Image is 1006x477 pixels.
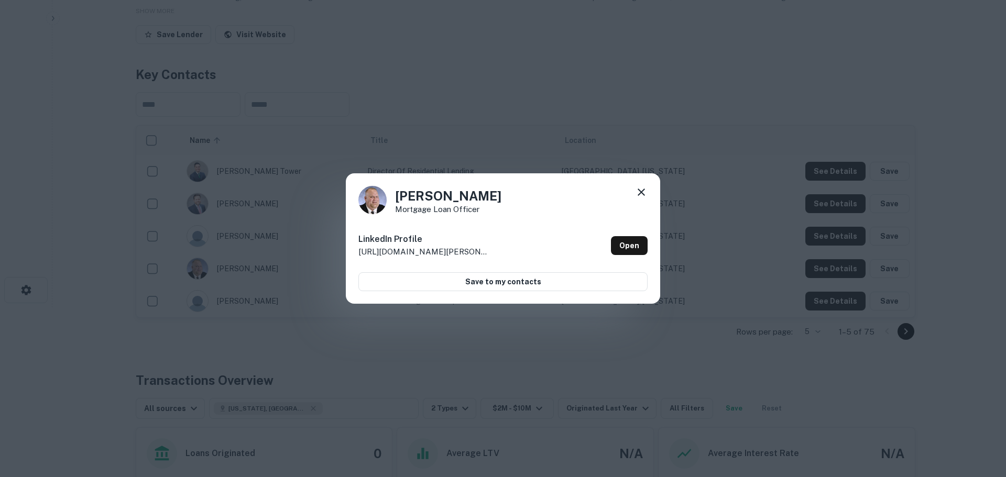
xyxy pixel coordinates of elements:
h6: LinkedIn Profile [358,233,489,246]
a: Open [611,236,648,255]
h4: [PERSON_NAME] [395,186,501,205]
p: [URL][DOMAIN_NAME][PERSON_NAME] [358,246,489,258]
button: Save to my contacts [358,272,648,291]
p: Mortgage Loan Officer [395,205,501,213]
img: 1534796691930 [358,186,387,214]
iframe: Chat Widget [954,393,1006,443]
